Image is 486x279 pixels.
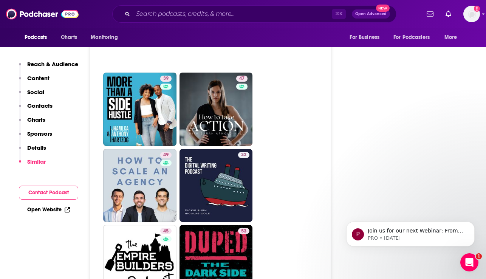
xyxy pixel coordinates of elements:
[25,32,47,43] span: Podcasts
[19,116,45,130] button: Charts
[27,74,50,82] p: Content
[180,73,253,146] a: 47
[27,102,53,109] p: Contacts
[444,32,457,43] span: More
[474,6,480,12] svg: Add a profile image
[19,158,46,172] button: Similar
[344,30,389,45] button: open menu
[424,8,436,20] a: Show notifications dropdown
[19,60,78,74] button: Reach & Audience
[133,8,332,20] input: Search podcasts, credits, & more...
[27,158,46,165] p: Similar
[388,30,441,45] button: open menu
[393,32,430,43] span: For Podcasters
[19,74,50,88] button: Content
[241,3,255,17] div: Close
[5,3,19,17] button: go back
[112,5,396,23] div: Search podcasts, credits, & more...
[163,228,169,235] span: 45
[19,130,52,144] button: Sponsors
[61,32,77,43] span: Charts
[376,5,390,12] span: New
[443,8,454,20] a: Show notifications dropdown
[463,6,480,22] img: User Profile
[241,228,246,235] span: 53
[238,152,249,158] a: 32
[352,9,390,19] button: Open AdvancedNew
[163,75,169,82] span: 39
[91,32,118,43] span: Monitoring
[27,144,46,151] p: Details
[27,88,44,96] p: Social
[103,73,176,146] a: 39
[163,151,169,159] span: 49
[241,151,246,159] span: 32
[476,253,482,259] span: 1
[103,149,176,222] a: 49
[19,186,78,200] button: Contact Podcast
[27,130,52,137] p: Sponsors
[27,116,45,123] p: Charts
[160,228,172,234] a: 45
[335,206,486,259] iframe: Intercom notifications message
[56,30,82,45] a: Charts
[332,9,346,19] span: ⌘ K
[350,32,379,43] span: For Business
[439,30,467,45] button: open menu
[463,6,480,22] span: Logged in as cmand-s
[236,76,248,82] a: 47
[460,253,478,271] iframe: To enrich screen reader interactions, please activate Accessibility in Grammarly extension settings
[180,149,253,222] a: 32
[27,206,70,213] a: Open Website
[85,30,127,45] button: open menu
[160,76,172,82] a: 39
[238,228,249,234] a: 53
[160,152,172,158] a: 49
[27,60,78,68] p: Reach & Audience
[19,30,57,45] button: open menu
[239,75,245,82] span: 47
[463,6,480,22] button: Show profile menu
[355,12,387,16] span: Open Advanced
[227,3,241,17] button: Collapse window
[19,144,46,158] button: Details
[19,102,53,116] button: Contacts
[6,7,79,21] img: Podchaser - Follow, Share and Rate Podcasts
[19,88,44,102] button: Social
